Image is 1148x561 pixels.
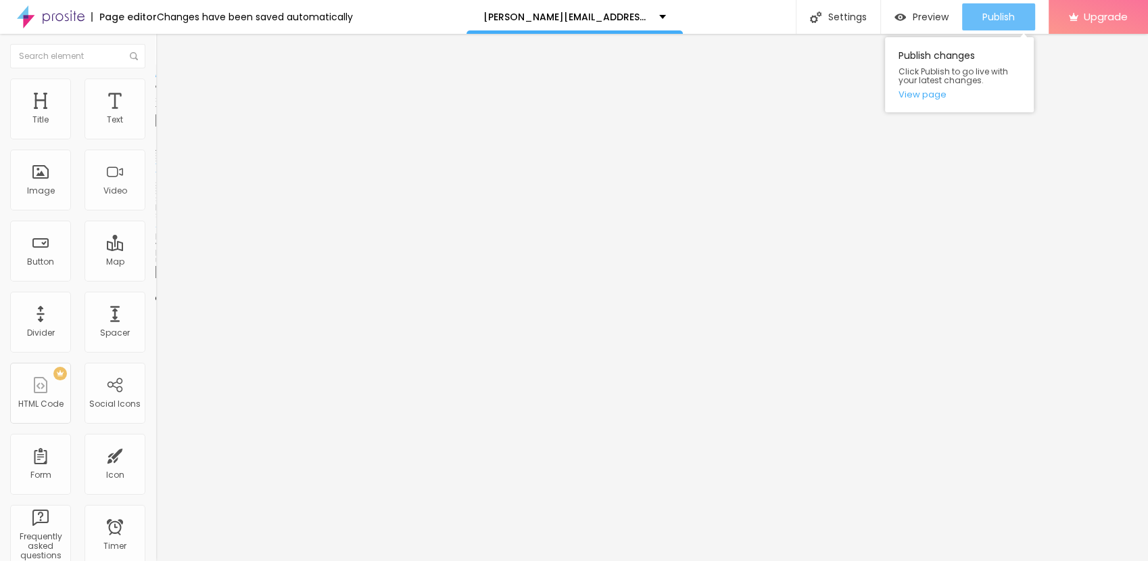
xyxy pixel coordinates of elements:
span: Click Publish to go live with your latest changes. [899,67,1020,85]
div: Changes have been saved automatically [157,12,353,22]
div: Publish changes [885,37,1034,112]
div: Form [30,470,51,480]
span: Publish [982,12,1015,22]
img: Icone [130,52,138,60]
img: Icone [810,12,821,23]
div: Spacer [100,328,130,338]
p: [PERSON_NAME][EMAIL_ADDRESS][DOMAIN_NAME] [483,12,649,22]
div: Timer [103,541,126,551]
button: Publish [962,3,1035,30]
div: Social Icons [89,399,141,409]
input: Search element [10,44,145,68]
div: Divider [27,328,55,338]
div: Text [107,115,123,125]
a: View page [899,90,1020,99]
div: Page editor [91,12,157,22]
div: Icon [106,470,124,480]
span: Upgrade [1084,11,1128,22]
div: Title [32,115,49,125]
div: Frequently asked questions [14,532,67,561]
div: HTML Code [18,399,64,409]
span: Preview [913,12,949,22]
div: Button [27,257,54,267]
button: Preview [881,3,962,30]
div: Image [27,186,55,196]
div: Map [106,257,124,267]
img: view-1.svg [894,12,906,23]
div: Video [103,186,127,196]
